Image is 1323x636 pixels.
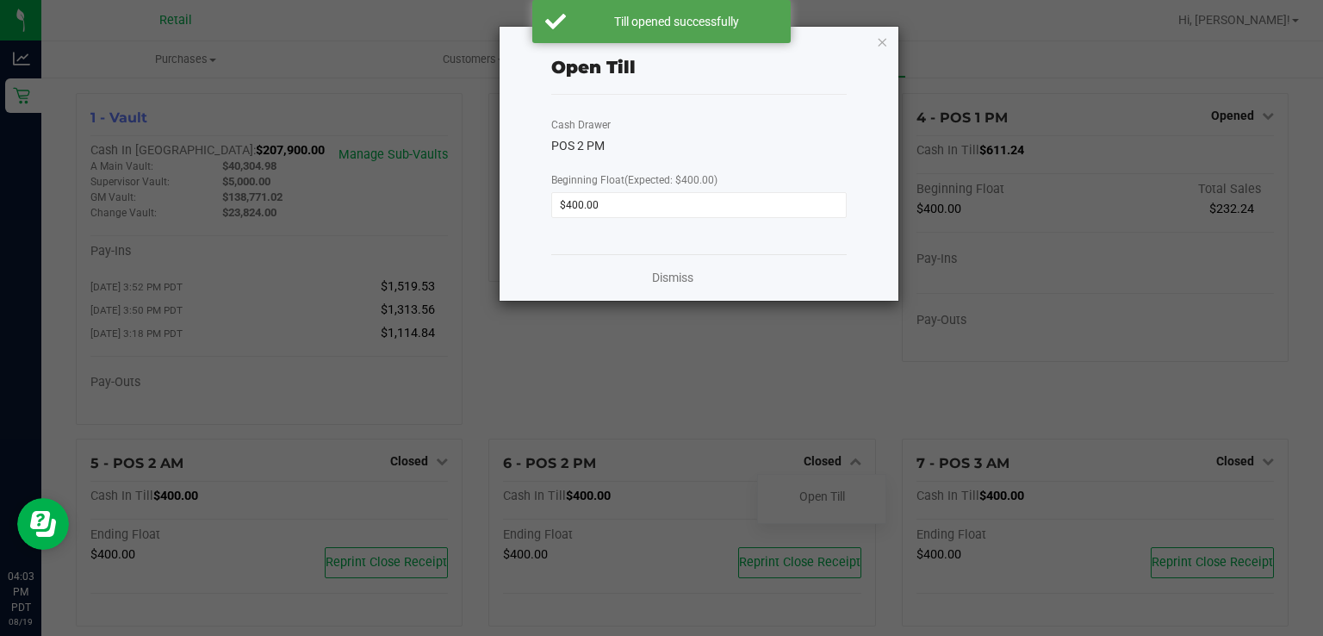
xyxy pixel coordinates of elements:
a: Dismiss [652,269,693,287]
label: Cash Drawer [551,117,611,133]
div: POS 2 PM [551,137,847,155]
span: (Expected: $400.00) [624,174,717,186]
div: Till opened successfully [575,13,778,30]
div: Open Till [551,54,636,80]
span: Beginning Float [551,174,717,186]
iframe: Resource center [17,498,69,550]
